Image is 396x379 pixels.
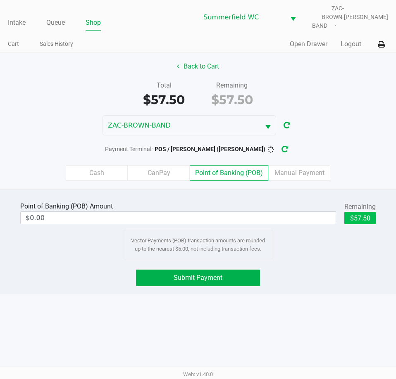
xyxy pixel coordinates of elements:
span: Submit Payment [174,274,222,282]
span: Summerfield WC [203,12,280,22]
button: Open Drawer [290,39,327,49]
span: ZAC-BROWN-BAND [310,4,344,30]
label: CanPay [128,165,190,181]
label: Point of Banking (POB) [190,165,268,181]
a: Sales History [40,39,73,49]
button: Submit Payment [136,270,260,286]
button: Select [285,7,301,27]
span: ZAC-BROWN-BAND [108,121,255,130]
div: Vector Payments (POB) transaction amounts are rounded up to the nearest $5.00, not including tran... [124,230,272,259]
div: Remaining [344,202,376,212]
label: Manual Payment [268,165,330,181]
div: $57.50 [136,90,192,109]
button: Back to Cart [172,59,224,74]
span: Payment Terminal: [105,146,153,152]
div: $57.50 [204,90,260,109]
a: Queue [46,17,65,28]
label: Cash [66,165,128,181]
span: Web: v1.40.0 [183,371,213,377]
div: Point of Banking (POB) Amount [20,201,116,211]
div: Total [136,81,192,90]
a: Cart [8,39,19,49]
button: Logout [341,39,361,49]
a: Intake [8,17,26,28]
span: [PERSON_NAME] [344,13,388,21]
button: $57.50 [344,212,376,224]
div: Remaining [204,81,260,90]
span: POS / [PERSON_NAME] ([PERSON_NAME]) [155,146,265,152]
a: Shop [86,17,101,28]
button: Select [260,116,276,135]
